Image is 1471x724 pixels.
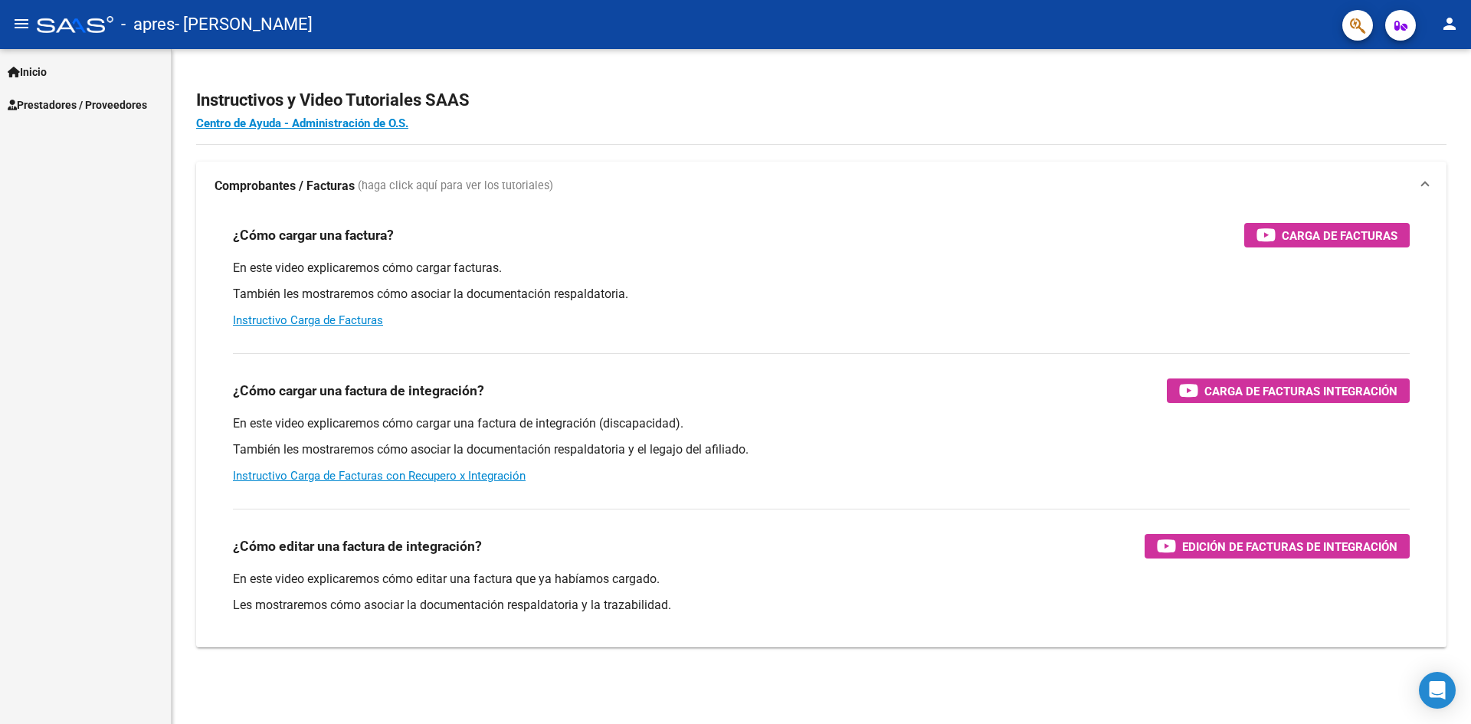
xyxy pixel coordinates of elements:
[233,313,383,327] a: Instructivo Carga de Facturas
[233,224,394,246] h3: ¿Cómo cargar una factura?
[8,97,147,113] span: Prestadores / Proveedores
[196,162,1446,211] mat-expansion-panel-header: Comprobantes / Facturas (haga click aquí para ver los tutoriales)
[233,286,1410,303] p: También les mostraremos cómo asociar la documentación respaldatoria.
[121,8,175,41] span: - apres
[233,571,1410,588] p: En este video explicaremos cómo editar una factura que ya habíamos cargado.
[233,469,526,483] a: Instructivo Carga de Facturas con Recupero x Integración
[196,211,1446,647] div: Comprobantes / Facturas (haga click aquí para ver los tutoriales)
[1244,223,1410,247] button: Carga de Facturas
[233,415,1410,432] p: En este video explicaremos cómo cargar una factura de integración (discapacidad).
[215,178,355,195] strong: Comprobantes / Facturas
[233,441,1410,458] p: También les mostraremos cómo asociar la documentación respaldatoria y el legajo del afiliado.
[358,178,553,195] span: (haga click aquí para ver los tutoriales)
[175,8,313,41] span: - [PERSON_NAME]
[1167,378,1410,403] button: Carga de Facturas Integración
[233,260,1410,277] p: En este video explicaremos cómo cargar facturas.
[233,597,1410,614] p: Les mostraremos cómo asociar la documentación respaldatoria y la trazabilidad.
[233,536,482,557] h3: ¿Cómo editar una factura de integración?
[1440,15,1459,33] mat-icon: person
[8,64,47,80] span: Inicio
[1182,537,1397,556] span: Edición de Facturas de integración
[196,116,408,130] a: Centro de Ayuda - Administración de O.S.
[196,86,1446,115] h2: Instructivos y Video Tutoriales SAAS
[1204,382,1397,401] span: Carga de Facturas Integración
[1282,226,1397,245] span: Carga de Facturas
[1145,534,1410,559] button: Edición de Facturas de integración
[12,15,31,33] mat-icon: menu
[233,380,484,401] h3: ¿Cómo cargar una factura de integración?
[1419,672,1456,709] div: Open Intercom Messenger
